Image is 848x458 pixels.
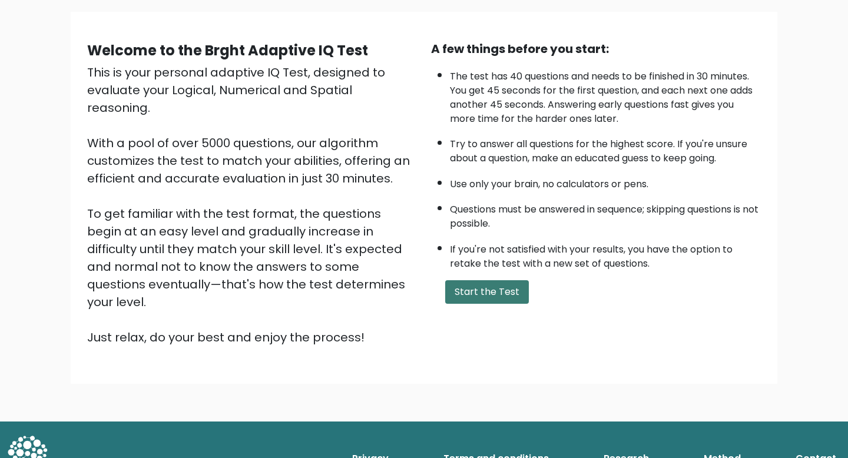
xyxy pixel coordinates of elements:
[450,64,761,126] li: The test has 40 questions and needs to be finished in 30 minutes. You get 45 seconds for the firs...
[431,40,761,58] div: A few things before you start:
[450,171,761,191] li: Use only your brain, no calculators or pens.
[87,64,417,346] div: This is your personal adaptive IQ Test, designed to evaluate your Logical, Numerical and Spatial ...
[87,41,368,60] b: Welcome to the Brght Adaptive IQ Test
[450,197,761,231] li: Questions must be answered in sequence; skipping questions is not possible.
[450,131,761,165] li: Try to answer all questions for the highest score. If you're unsure about a question, make an edu...
[450,237,761,271] li: If you're not satisfied with your results, you have the option to retake the test with a new set ...
[445,280,529,304] button: Start the Test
